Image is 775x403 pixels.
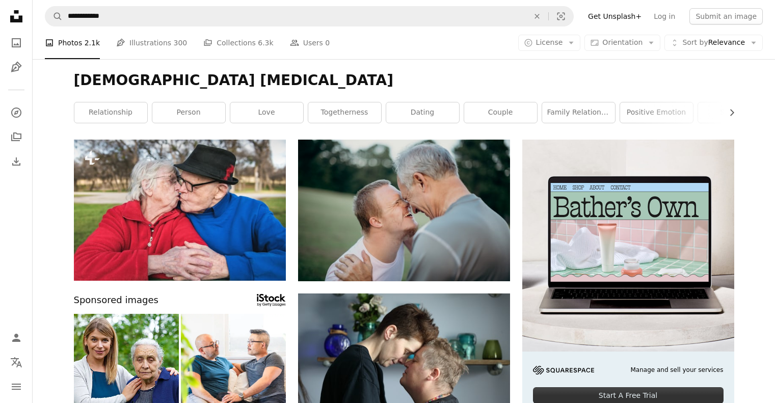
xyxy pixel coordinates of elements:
[682,38,745,48] span: Relevance
[325,37,330,48] span: 0
[74,71,734,90] h1: [DEMOGRAPHIC_DATA] [MEDICAL_DATA]
[230,102,303,123] a: love
[152,102,225,123] a: person
[298,140,510,281] img: two man talking to each other on grass field
[526,7,548,26] button: Clear
[6,151,26,172] a: Download History
[536,38,563,46] span: License
[45,7,63,26] button: Search Unsplash
[698,102,771,123] a: support
[689,8,763,24] button: Submit an image
[45,6,574,26] form: Find visuals sitewide
[6,352,26,372] button: Language
[533,366,594,374] img: file-1705255347840-230a6ab5bca9image
[648,8,681,24] a: Log in
[74,293,158,308] span: Sponsored images
[290,26,330,59] a: Users 0
[74,205,286,214] a: a man and woman kissing each other in a park
[464,102,537,123] a: couple
[298,359,510,368] a: couple standing near floating shelf
[664,35,763,51] button: Sort byRelevance
[298,205,510,214] a: two man talking to each other on grass field
[308,102,381,123] a: togetherness
[6,328,26,348] a: Log in / Sign up
[6,377,26,397] button: Menu
[258,37,273,48] span: 6.3k
[6,102,26,123] a: Explore
[582,8,648,24] a: Get Unsplash+
[682,38,708,46] span: Sort by
[74,102,147,123] a: relationship
[522,140,734,352] img: file-1707883121023-8e3502977149image
[116,26,187,59] a: Illustrations 300
[584,35,660,51] button: Orientation
[203,26,273,59] a: Collections 6.3k
[723,102,734,123] button: scroll list to the right
[386,102,459,123] a: dating
[549,7,573,26] button: Visual search
[6,127,26,147] a: Collections
[6,57,26,77] a: Illustrations
[518,35,581,51] button: License
[602,38,643,46] span: Orientation
[174,37,188,48] span: 300
[542,102,615,123] a: family relationship
[74,140,286,281] img: a man and woman kissing each other in a park
[620,102,693,123] a: positive emotion
[6,33,26,53] a: Photos
[630,366,723,374] span: Manage and sell your services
